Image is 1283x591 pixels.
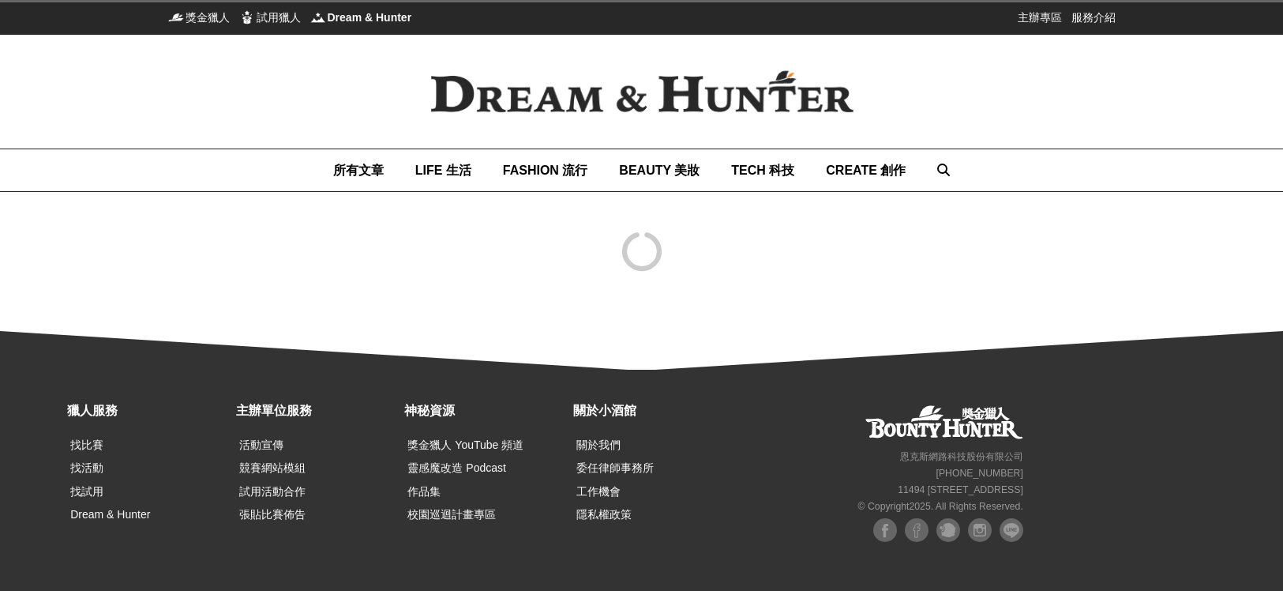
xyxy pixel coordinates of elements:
div: 獵人服務 [67,401,228,420]
a: 獎金獵人 [865,405,1023,439]
span: 試用獵人 [257,9,301,25]
img: Facebook [873,518,897,542]
a: 委任律師事務所 [576,461,654,474]
small: 恩克斯網路科技股份有限公司 [900,451,1023,462]
a: Dream & HunterDream & Hunter [310,9,412,25]
a: 靈感魔改造 Podcast [407,461,505,474]
span: LIFE 生活 [415,164,471,177]
a: 獎金獵人 YouTube 頻道 [407,439,523,451]
a: 找活動 [70,461,103,474]
a: 試用活動合作 [239,485,306,498]
small: © Copyright 2025 . All Rights Reserved. [858,501,1023,512]
a: 關於我們 [576,439,621,451]
a: 主辦專區 [1018,9,1062,25]
span: TECH 科技 [731,164,794,177]
img: Instagram [968,518,992,542]
a: 服務介紹 [1071,9,1116,25]
a: TECH 科技 [731,149,794,191]
small: [PHONE_NUMBER] [936,468,1023,479]
a: Dream & Hunter [70,508,150,521]
span: BEAUTY 美妝 [619,164,700,177]
a: 獎金獵人獎金獵人 [168,9,230,25]
a: 作品集 [407,485,441,498]
a: FASHION 流行 [503,149,588,191]
img: LINE [1000,518,1023,542]
span: 所有文章 [333,164,384,177]
img: Plurk [936,518,960,542]
a: 找比賽 [70,439,103,451]
a: 校園巡迴計畫專區 [407,508,496,521]
a: 試用獵人試用獵人 [239,9,301,25]
a: 找試用 [70,485,103,498]
img: 試用獵人 [239,9,255,25]
a: 張貼比賽佈告 [239,508,306,521]
span: Dream & Hunter [328,9,412,25]
img: 獎金獵人 [168,9,184,25]
a: 活動宣傳 [239,439,283,451]
img: Dream & Hunter [405,45,879,138]
a: 工作機會 [576,485,621,498]
small: 11494 [STREET_ADDRESS] [898,484,1023,495]
span: 獎金獵人 [186,9,230,25]
a: CREATE 創作 [826,149,906,191]
a: LIFE 生活 [415,149,471,191]
div: 主辦單位服務 [236,401,397,420]
img: Dream & Hunter [310,9,326,25]
a: 競賽網站模組 [239,461,306,474]
div: 神秘資源 [404,401,565,420]
a: 所有文章 [333,149,384,191]
span: FASHION 流行 [503,164,588,177]
a: 隱私權政策 [576,508,632,521]
span: CREATE 創作 [826,164,906,177]
a: BEAUTY 美妝 [619,149,700,191]
div: 關於小酒館 [573,401,734,420]
img: Facebook [905,518,928,542]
